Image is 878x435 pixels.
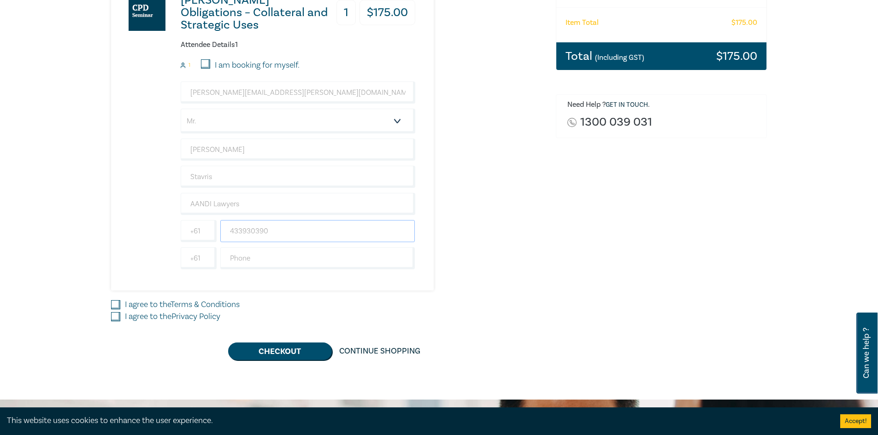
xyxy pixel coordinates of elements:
label: I agree to the [125,299,240,311]
h3: Total [566,50,644,62]
a: 1300 039 031 [580,116,652,128]
a: Continue Shopping [332,342,428,360]
input: Attendee Email* [181,81,415,104]
div: This website uses cookies to enhance the user experience. [7,415,826,427]
button: Checkout [228,342,332,360]
input: +61 [181,220,217,242]
small: 1 [189,62,190,69]
input: Last Name* [181,166,415,188]
a: Terms & Conditions [171,299,240,310]
a: Get in touch [606,101,648,109]
input: Mobile* [220,220,415,242]
label: I agree to the [125,311,220,323]
input: Company [181,193,415,215]
label: I am booking for myself. [215,59,300,71]
a: Privacy Policy [171,311,220,322]
h6: Attendee Details 1 [181,41,415,49]
span: Can we help ? [862,318,871,388]
small: (Including GST) [595,53,644,62]
input: First Name* [181,139,415,161]
input: Phone [220,247,415,269]
h6: $ 175.00 [731,18,757,27]
h6: Need Help ? . [567,100,760,110]
input: +61 [181,247,217,269]
button: Accept cookies [840,414,871,428]
h3: $ 175.00 [716,50,757,62]
h6: Item Total [566,18,599,27]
